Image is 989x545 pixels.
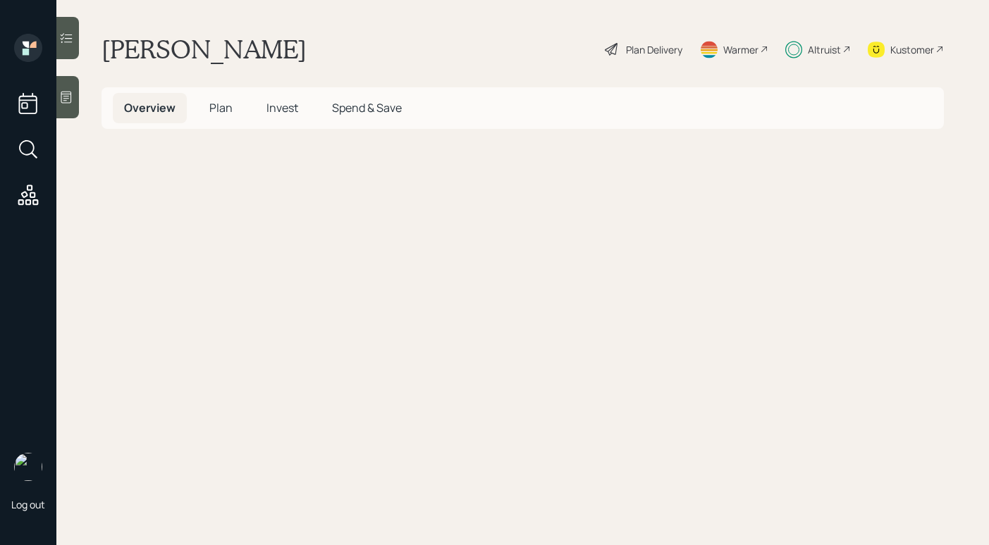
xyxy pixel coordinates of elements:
[808,42,841,57] div: Altruist
[102,34,307,65] h1: [PERSON_NAME]
[11,498,45,511] div: Log out
[890,42,934,57] div: Kustomer
[332,100,402,115] span: Spend & Save
[626,42,682,57] div: Plan Delivery
[124,100,176,115] span: Overview
[723,42,758,57] div: Warmer
[14,453,42,481] img: aleksandra-headshot.png
[209,100,233,115] span: Plan
[266,100,298,115] span: Invest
